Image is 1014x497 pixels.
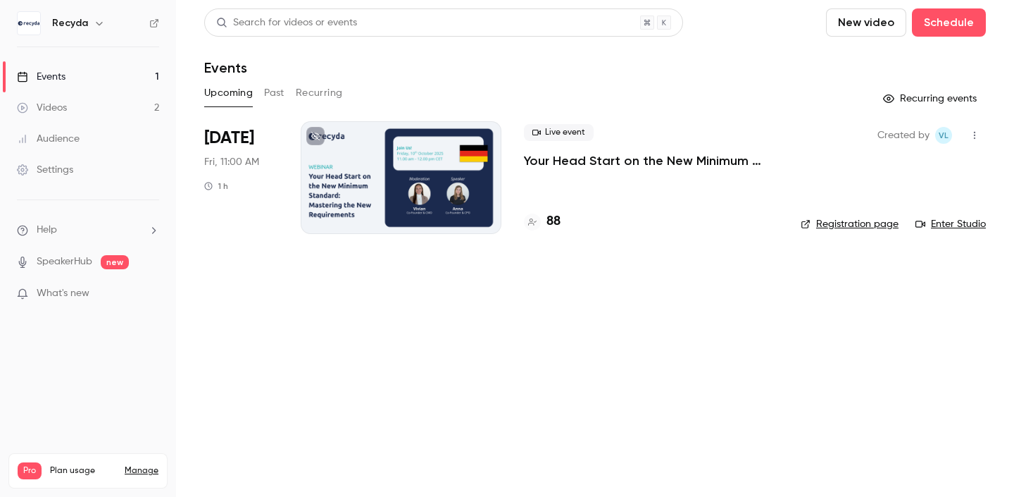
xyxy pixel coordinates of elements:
[50,465,116,477] span: Plan usage
[915,217,986,231] a: Enter Studio
[801,217,899,231] a: Registration page
[877,87,986,110] button: Recurring events
[18,462,42,479] span: Pro
[17,223,159,238] li: help-dropdown-opener
[37,223,57,238] span: Help
[204,82,253,104] button: Upcoming
[935,127,952,144] span: Vivian Loftin
[17,101,67,115] div: Videos
[18,12,40,35] img: Recyda
[524,212,561,231] a: 88
[17,163,73,177] div: Settings
[216,16,357,30] div: Search for videos or events
[17,70,65,84] div: Events
[264,82,284,104] button: Past
[101,255,129,269] span: new
[125,465,158,477] a: Manage
[204,59,247,76] h1: Events
[912,8,986,37] button: Schedule
[37,286,89,301] span: What's new
[204,127,254,149] span: [DATE]
[877,127,930,144] span: Created by
[296,82,343,104] button: Recurring
[17,132,80,146] div: Audience
[37,254,92,269] a: SpeakerHub
[204,180,228,192] div: 1 h
[939,127,949,144] span: VL
[546,212,561,231] h4: 88
[52,16,88,30] h6: Recyda
[524,152,778,169] a: Your Head Start on the New Minimum Standard: Mastering the New Requirements
[204,121,278,234] div: Oct 10 Fri, 11:00 AM (Europe/Berlin)
[524,124,594,141] span: Live event
[826,8,906,37] button: New video
[204,155,259,169] span: Fri, 11:00 AM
